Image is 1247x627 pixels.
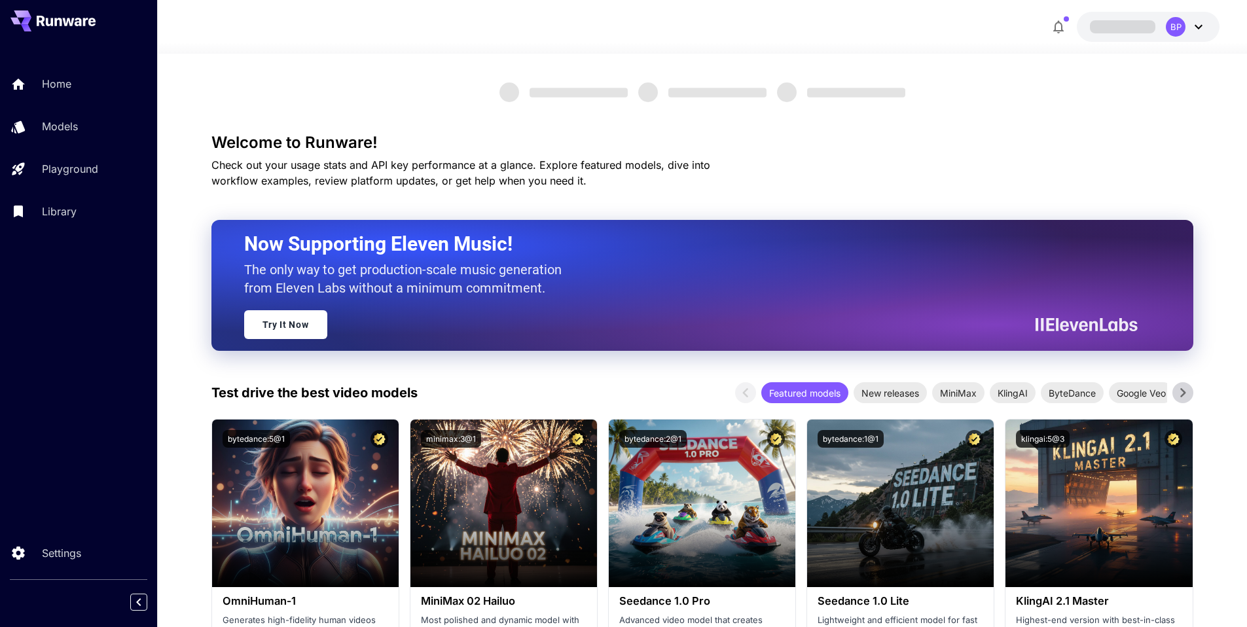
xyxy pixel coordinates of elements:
h3: MiniMax 02 Hailuo [421,595,587,607]
button: klingai:5@3 [1016,430,1070,448]
div: Collapse sidebar [140,590,157,614]
button: Collapse sidebar [130,594,147,611]
img: alt [1005,420,1192,587]
p: Settings [42,545,81,561]
button: bytedance:2@1 [619,430,687,448]
button: bytedance:5@1 [223,430,290,448]
img: alt [212,420,399,587]
div: KlingAI [990,382,1036,403]
span: ByteDance [1041,386,1104,400]
button: bytedance:1@1 [818,430,884,448]
button: Certified Model – Vetted for best performance and includes a commercial license. [1165,430,1182,448]
p: The only way to get production-scale music generation from Eleven Labs without a minimum commitment. [244,260,571,297]
span: MiniMax [932,386,985,400]
div: ByteDance [1041,382,1104,403]
div: MiniMax [932,382,985,403]
p: Library [42,204,77,219]
span: New releases [854,386,927,400]
div: Featured models [761,382,848,403]
h3: KlingAI 2.1 Master [1016,595,1182,607]
img: alt [410,420,597,587]
h2: Now Supporting Eleven Music! [244,232,1128,257]
p: Test drive the best video models [211,383,418,403]
button: Certified Model – Vetted for best performance and includes a commercial license. [767,430,785,448]
button: Certified Model – Vetted for best performance and includes a commercial license. [966,430,983,448]
h3: Welcome to Runware! [211,134,1193,152]
div: Google Veo [1109,382,1174,403]
img: alt [807,420,994,587]
p: Playground [42,161,98,177]
span: Check out your usage stats and API key performance at a glance. Explore featured models, dive int... [211,158,710,187]
button: BP [1077,12,1220,42]
p: Home [42,76,71,92]
div: BP [1166,17,1185,37]
div: New releases [854,382,927,403]
span: KlingAI [990,386,1036,400]
p: Models [42,118,78,134]
a: Try It Now [244,310,327,339]
h3: OmniHuman‑1 [223,595,388,607]
img: alt [609,420,795,587]
button: minimax:3@1 [421,430,481,448]
span: Featured models [761,386,848,400]
span: Google Veo [1109,386,1174,400]
button: Certified Model – Vetted for best performance and includes a commercial license. [569,430,587,448]
button: Certified Model – Vetted for best performance and includes a commercial license. [370,430,388,448]
h3: Seedance 1.0 Lite [818,595,983,607]
h3: Seedance 1.0 Pro [619,595,785,607]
